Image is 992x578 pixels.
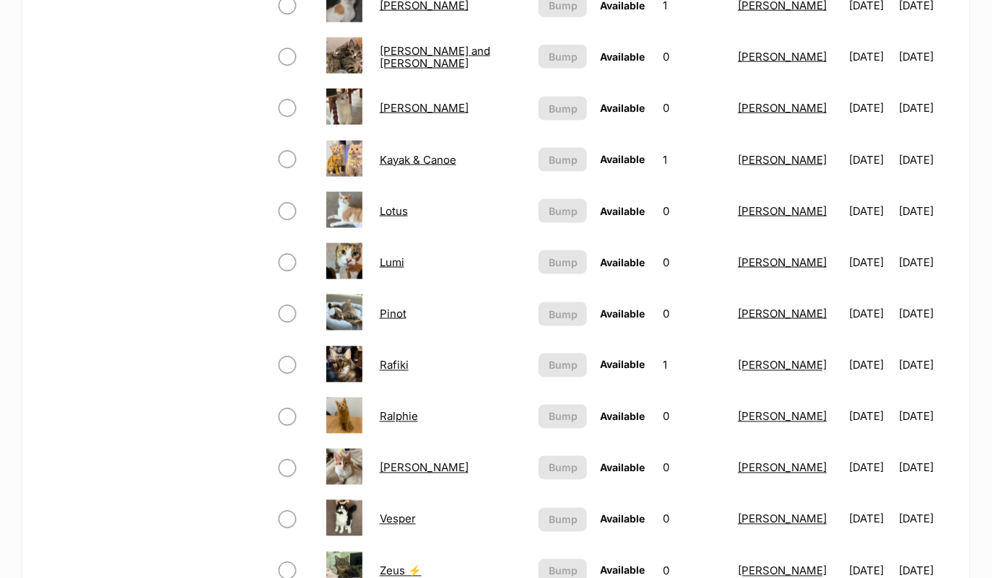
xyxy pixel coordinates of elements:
td: [DATE] [900,32,954,82]
td: [DATE] [843,32,897,82]
td: [DATE] [900,392,954,442]
td: 1 [658,341,731,390]
span: Bump [549,49,578,64]
a: [PERSON_NAME] [738,153,827,167]
td: [DATE] [843,443,897,493]
span: Available [600,256,645,268]
span: Available [600,102,645,114]
span: Bump [549,101,578,116]
a: [PERSON_NAME] [380,101,469,115]
button: Bump [539,456,587,480]
button: Bump [539,508,587,532]
td: [DATE] [900,494,954,544]
a: Rafiki [380,359,409,372]
span: Bump [549,358,578,373]
td: 0 [658,494,731,544]
a: [PERSON_NAME] [738,204,827,218]
td: [DATE] [843,83,897,133]
button: Bump [539,405,587,429]
td: [DATE] [843,494,897,544]
button: Bump [539,250,587,274]
a: Vesper [380,512,416,526]
a: [PERSON_NAME] [738,255,827,269]
button: Bump [539,45,587,69]
td: 0 [658,289,731,338]
a: [PERSON_NAME] [738,359,827,372]
span: Bump [549,512,578,527]
td: 0 [658,392,731,442]
td: 1 [658,135,731,185]
a: [PERSON_NAME] [738,50,827,64]
td: [DATE] [900,289,954,338]
span: Available [600,307,645,320]
td: 0 [658,186,731,236]
td: [DATE] [900,341,954,390]
a: Pinot [380,307,406,320]
img: Rafiki [326,346,362,382]
a: Lumi [380,255,404,269]
a: [PERSON_NAME] [738,461,827,475]
a: [PERSON_NAME] [738,512,827,526]
button: Bump [539,148,587,172]
button: Bump [539,97,587,121]
span: Available [600,462,645,474]
td: 0 [658,443,731,493]
a: [PERSON_NAME] [380,461,469,475]
a: [PERSON_NAME] [738,101,827,115]
td: [DATE] [900,443,954,493]
td: [DATE] [900,186,954,236]
td: [DATE] [843,392,897,442]
button: Bump [539,199,587,223]
span: Bump [549,152,578,167]
span: Bump [549,409,578,424]
span: Available [600,51,645,63]
button: Bump [539,354,587,377]
a: Kayak & Canoe [380,153,456,167]
td: [DATE] [900,135,954,185]
span: Bump [549,307,578,322]
td: [DATE] [843,135,897,185]
td: 0 [658,32,731,82]
button: Bump [539,302,587,326]
a: [PERSON_NAME] [738,410,827,424]
a: Lotus [380,204,408,218]
td: [DATE] [900,83,954,133]
a: Ralphie [380,410,418,424]
td: [DATE] [843,186,897,236]
span: Bump [549,460,578,476]
span: Available [600,564,645,577]
span: Available [600,359,645,371]
a: [PERSON_NAME] [738,564,827,578]
td: 0 [658,83,731,133]
span: Available [600,205,645,217]
span: Available [600,513,645,525]
span: Available [600,411,645,423]
a: [PERSON_NAME] [738,307,827,320]
span: Available [600,153,645,165]
a: Zeus ⚡ [380,564,422,578]
span: Bump [549,203,578,219]
td: [DATE] [843,237,897,287]
td: [DATE] [843,341,897,390]
td: [DATE] [900,237,954,287]
td: 0 [658,237,731,287]
a: [PERSON_NAME] and [PERSON_NAME] [380,44,490,70]
td: [DATE] [843,289,897,338]
span: Bump [549,255,578,270]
